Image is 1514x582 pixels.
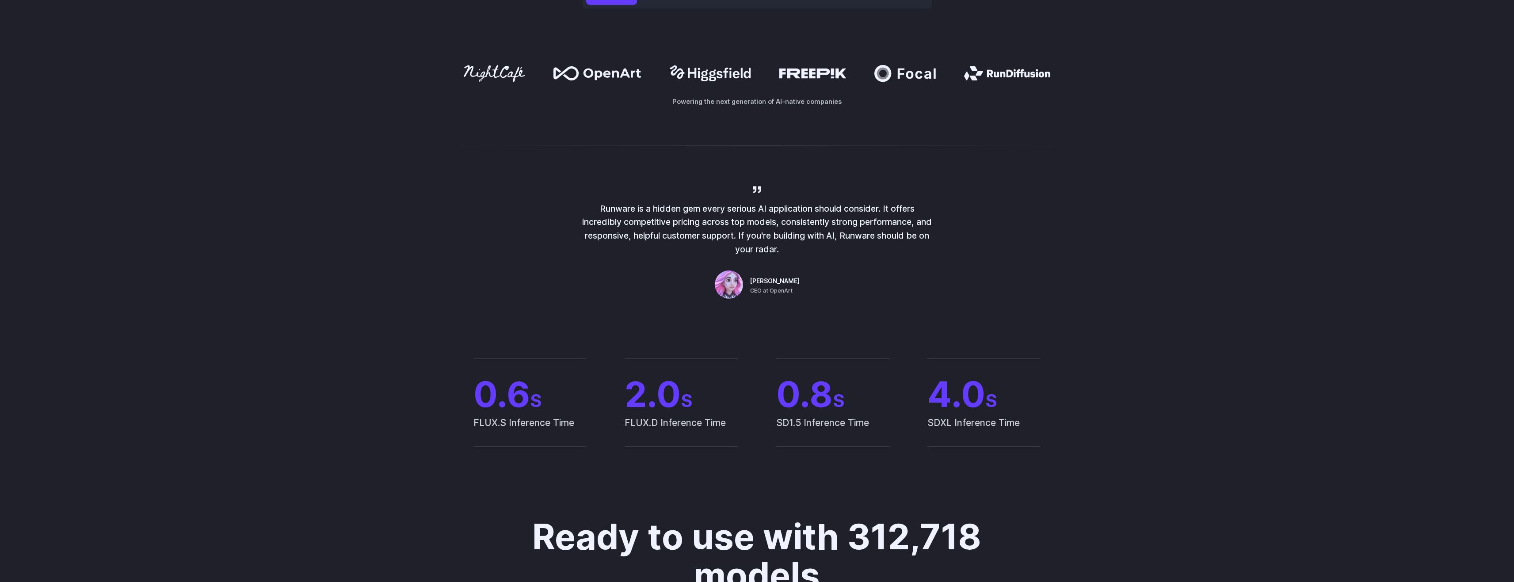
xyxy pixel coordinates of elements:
[750,277,800,286] span: [PERSON_NAME]
[625,415,738,446] span: FLUX.D Inference Time
[715,270,743,299] img: Person
[927,415,1041,446] span: SDXL Inference Time
[473,415,587,446] span: FLUX.S Inference Time
[833,390,845,411] span: S
[750,286,793,295] span: CEO at OpenArt
[985,390,997,411] span: S
[681,390,693,411] span: S
[473,377,587,412] span: 0.6
[580,202,934,256] p: Runware is a hidden gem every serious AI application should consider. It offers incredibly compet...
[776,415,889,446] span: SD1.5 Inference Time
[776,377,889,412] span: 0.8
[625,377,738,412] span: 2.0
[530,390,542,411] span: S
[450,96,1065,107] p: Powering the next generation of AI-native companies
[927,377,1041,412] span: 4.0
